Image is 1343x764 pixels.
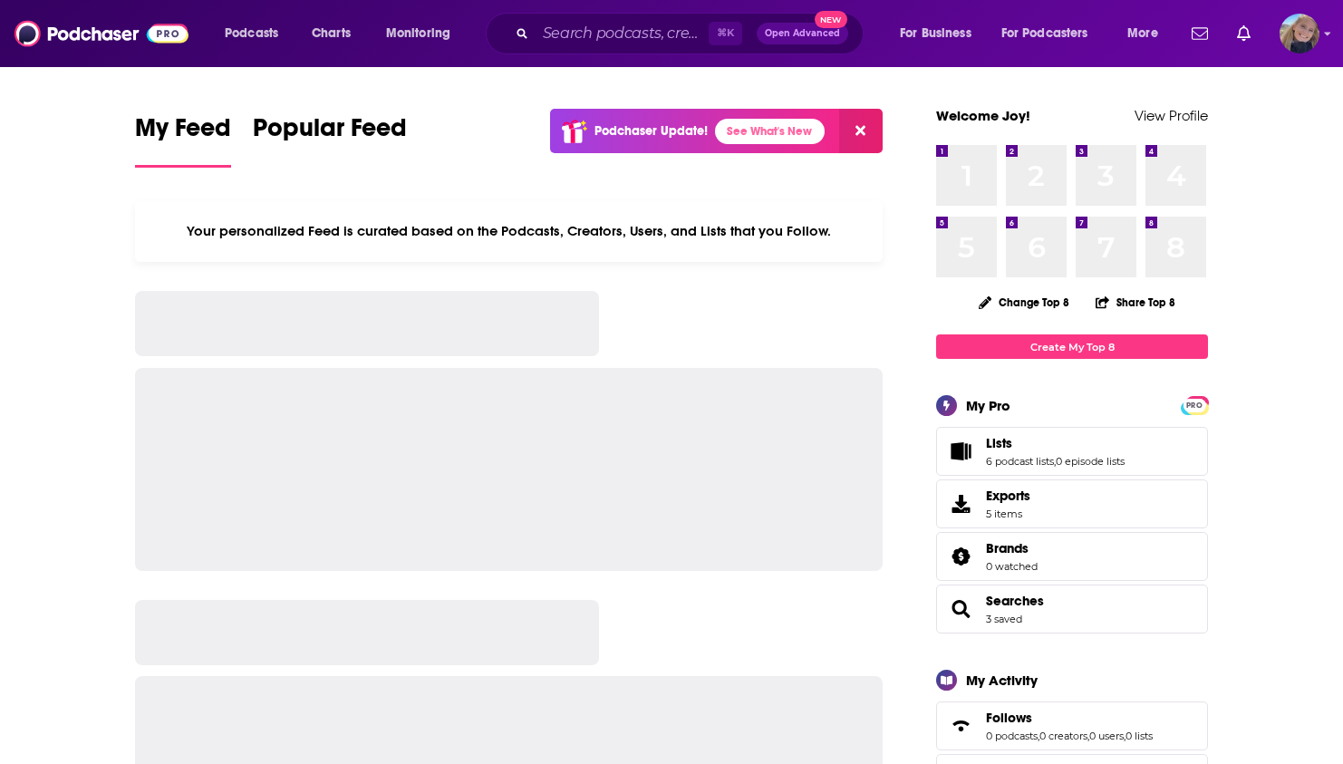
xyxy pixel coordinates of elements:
div: My Activity [966,672,1038,689]
a: Charts [300,19,362,48]
span: Open Advanced [765,29,840,38]
a: 0 episode lists [1056,455,1125,468]
input: Search podcasts, credits, & more... [536,19,709,48]
a: See What's New [715,119,825,144]
a: Brands [986,540,1038,556]
span: For Podcasters [1001,21,1088,46]
a: 0 creators [1039,730,1087,742]
div: Your personalized Feed is curated based on the Podcasts, Creators, Users, and Lists that you Follow. [135,200,883,262]
span: Lists [986,435,1012,451]
p: Podchaser Update! [594,123,708,139]
div: My Pro [966,397,1010,414]
a: 6 podcast lists [986,455,1054,468]
button: open menu [373,19,474,48]
a: PRO [1184,398,1205,411]
span: New [815,11,847,28]
span: Follows [936,701,1208,750]
span: My Feed [135,112,231,154]
span: Podcasts [225,21,278,46]
span: Popular Feed [253,112,407,154]
a: 0 watched [986,560,1038,573]
span: , [1054,455,1056,468]
span: 5 items [986,508,1030,520]
a: Searches [986,593,1044,609]
button: Change Top 8 [968,291,1080,314]
span: Follows [986,710,1032,726]
button: Share Top 8 [1095,285,1176,320]
button: open menu [887,19,994,48]
span: More [1127,21,1158,46]
a: Popular Feed [253,112,407,168]
a: 0 users [1089,730,1124,742]
a: My Feed [135,112,231,168]
a: Welcome Joy! [936,107,1030,124]
span: Searches [936,585,1208,633]
a: Create My Top 8 [936,334,1208,359]
button: open menu [990,19,1115,48]
span: Lists [936,427,1208,476]
img: User Profile [1280,14,1319,53]
span: For Business [900,21,971,46]
button: Show profile menu [1280,14,1319,53]
span: Monitoring [386,21,450,46]
a: Lists [942,439,979,464]
span: Logged in as jopsvig [1280,14,1319,53]
a: Show notifications dropdown [1184,18,1215,49]
a: 0 lists [1126,730,1153,742]
div: Search podcasts, credits, & more... [503,13,881,54]
span: , [1038,730,1039,742]
button: open menu [1115,19,1181,48]
span: ⌘ K [709,22,742,45]
a: Show notifications dropdown [1230,18,1258,49]
span: Brands [936,532,1208,581]
span: Brands [986,540,1029,556]
a: Follows [942,713,979,739]
span: , [1124,730,1126,742]
a: Follows [986,710,1153,726]
span: , [1087,730,1089,742]
a: Brands [942,544,979,569]
button: Open AdvancedNew [757,23,848,44]
span: Exports [942,491,979,517]
a: Exports [936,479,1208,528]
a: Searches [942,596,979,622]
img: Podchaser - Follow, Share and Rate Podcasts [14,16,188,51]
span: PRO [1184,399,1205,412]
span: Exports [986,488,1030,504]
span: Charts [312,21,351,46]
button: open menu [212,19,302,48]
a: Lists [986,435,1125,451]
a: 3 saved [986,613,1022,625]
a: 0 podcasts [986,730,1038,742]
a: View Profile [1135,107,1208,124]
